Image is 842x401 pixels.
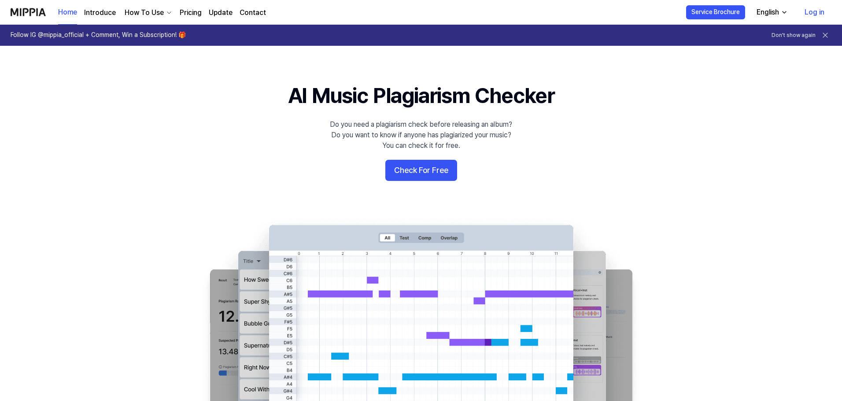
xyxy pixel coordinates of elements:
[330,119,512,151] div: Do you need a plagiarism check before releasing an album? Do you want to know if anyone has plagi...
[385,160,457,181] button: Check For Free
[192,216,650,401] img: main Image
[209,7,233,18] a: Update
[11,31,186,40] h1: Follow IG @mippia_official + Comment, Win a Subscription! 🎁
[686,5,745,19] button: Service Brochure
[123,7,166,18] div: How To Use
[180,7,202,18] a: Pricing
[750,4,793,21] button: English
[58,0,77,25] a: Home
[288,81,554,110] h1: AI Music Plagiarism Checker
[755,7,781,18] div: English
[772,32,816,39] button: Don't show again
[240,7,266,18] a: Contact
[84,7,116,18] a: Introduce
[123,7,173,18] button: How To Use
